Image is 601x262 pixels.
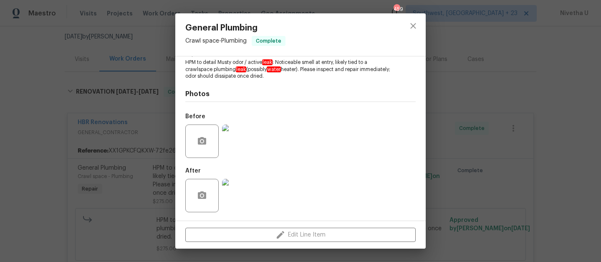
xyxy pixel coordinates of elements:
div: 459 [394,5,399,13]
h5: After [185,168,201,174]
span: Crawl space - Plumbing [185,38,247,44]
span: HPM to detail Musty odor / active : Noticeable smell at entry, likely tied to a crawlspace plumbi... [185,59,393,80]
button: close [403,16,423,36]
span: Complete [253,37,285,45]
em: leak [262,59,273,65]
h5: Before [185,114,205,120]
h4: Photos [185,90,416,98]
em: water [267,66,281,72]
span: General Plumbing [185,23,285,33]
em: leak [236,66,246,72]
